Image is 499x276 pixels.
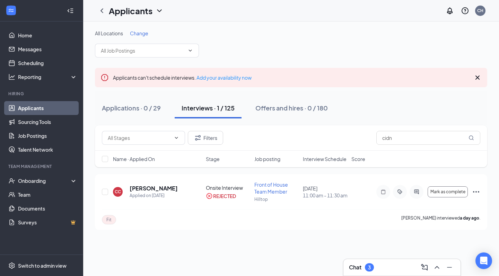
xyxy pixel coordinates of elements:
div: Reporting [18,73,78,80]
div: CC [115,189,121,195]
h5: [PERSON_NAME] [130,185,178,192]
b: a day ago [460,215,479,221]
svg: QuestionInfo [461,7,469,15]
div: 3 [368,265,371,270]
svg: ComposeMessage [420,263,429,271]
span: All Locations [95,30,123,36]
input: All Job Postings [101,47,185,54]
svg: WorkstreamLogo [8,7,15,14]
svg: MagnifyingGlass [469,135,474,141]
a: Team [18,188,77,202]
svg: Settings [8,262,15,269]
svg: CrossCircle [206,193,213,199]
div: Team Management [8,163,76,169]
div: Onsite Interview [206,184,250,191]
span: Score [351,155,365,162]
svg: ChevronDown [187,48,193,53]
span: Interview Schedule [303,155,347,162]
h1: Applicants [109,5,152,17]
div: [DATE] [303,185,347,199]
svg: Collapse [67,7,74,14]
div: Applied on [DATE] [130,192,178,199]
button: Filter Filters [188,131,223,145]
span: Change [130,30,148,36]
span: Front of House Team Member [254,181,288,195]
button: Minimize [444,262,455,273]
a: Sourcing Tools [18,115,77,129]
span: Mark as complete [430,189,465,194]
a: Messages [18,42,77,56]
svg: ChevronDown [174,135,179,141]
svg: Ellipses [472,188,480,196]
svg: ChevronLeft [98,7,106,15]
button: ChevronUp [431,262,443,273]
span: Applicants can't schedule interviews. [113,74,252,81]
svg: Note [379,189,387,195]
svg: ActiveTag [396,189,404,195]
svg: ActiveChat [412,189,421,195]
svg: Filter [194,134,202,142]
div: Onboarding [18,177,71,184]
a: Scheduling [18,56,77,70]
a: Home [18,28,77,42]
span: Name · Applied On [113,155,155,162]
div: Hiring [8,91,76,97]
svg: ChevronDown [155,7,164,15]
div: Open Intercom Messenger [475,252,492,269]
input: Search in interviews [376,131,480,145]
a: Documents [18,202,77,215]
a: Job Postings [18,129,77,143]
svg: Notifications [446,7,454,15]
a: Talent Network [18,143,77,157]
div: Applications · 0 / 29 [102,104,161,112]
a: Add your availability now [196,74,252,81]
svg: UserCheck [8,177,15,184]
svg: Minimize [445,263,454,271]
p: Hilltop [254,196,299,202]
h3: Chat [349,264,361,271]
div: Offers and hires · 0 / 180 [255,104,328,112]
span: Stage [206,155,220,162]
div: CH [477,8,483,14]
input: All Stages [108,134,171,142]
div: Switch to admin view [18,262,67,269]
div: REJECTED [213,193,236,199]
svg: Cross [473,73,482,82]
svg: Error [100,73,109,82]
a: SurveysCrown [18,215,77,229]
div: Interviews · 1 / 125 [182,104,235,112]
svg: Analysis [8,73,15,80]
span: Job posting [254,155,280,162]
a: Applicants [18,101,77,115]
span: Fit [106,217,112,223]
p: [PERSON_NAME] interviewed . [401,215,480,224]
svg: ChevronUp [433,263,441,271]
button: Mark as complete [428,186,468,197]
button: ComposeMessage [419,262,430,273]
span: 11:00 am - 11:30 am [303,192,347,199]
